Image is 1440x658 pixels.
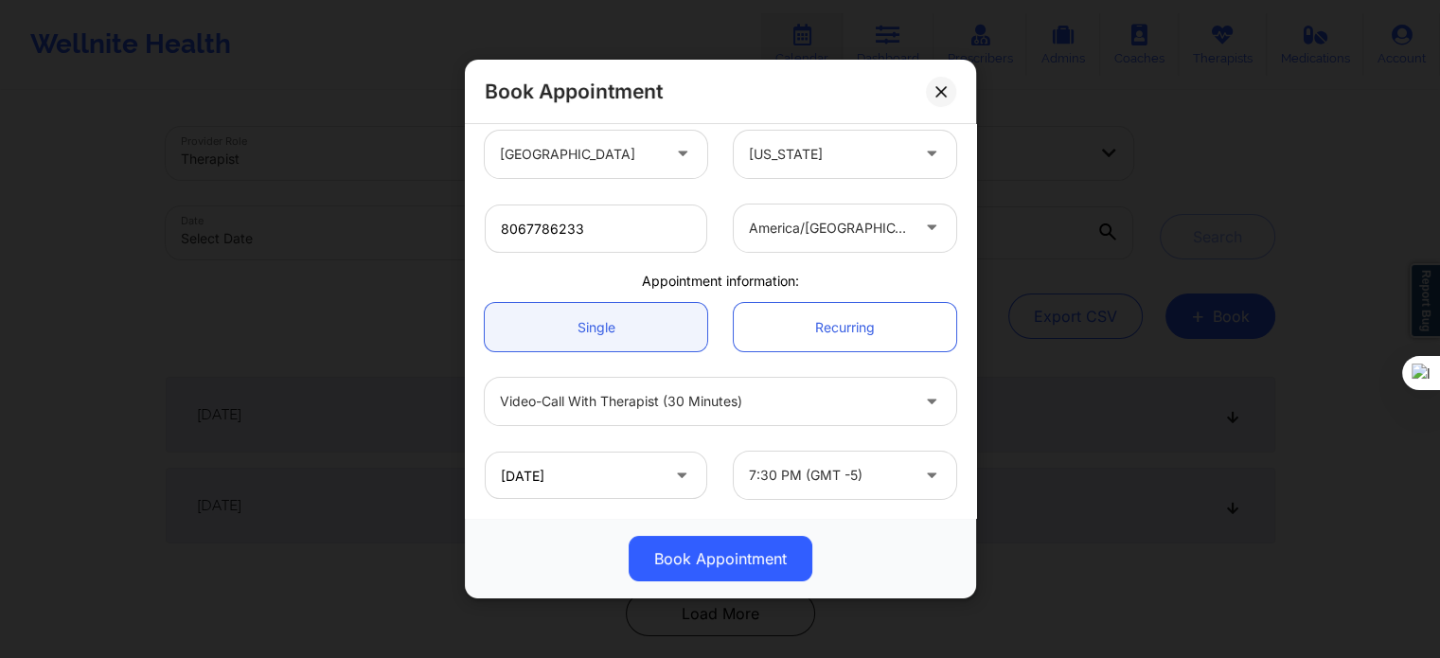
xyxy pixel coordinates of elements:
a: Single [485,303,707,351]
div: 7:30 PM (GMT -5) [749,452,909,499]
div: Appointment information: [471,272,969,291]
button: Book Appointment [629,536,812,581]
div: [US_STATE] [749,131,909,178]
input: Patient's Phone Number [485,205,707,253]
a: Recurring [734,303,956,351]
div: america/[GEOGRAPHIC_DATA] [749,205,909,252]
h2: Book Appointment [485,79,663,104]
input: MM/DD/YYYY [485,452,707,499]
div: [GEOGRAPHIC_DATA] [500,131,660,178]
div: Video-Call with Therapist (30 minutes) [500,378,909,425]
